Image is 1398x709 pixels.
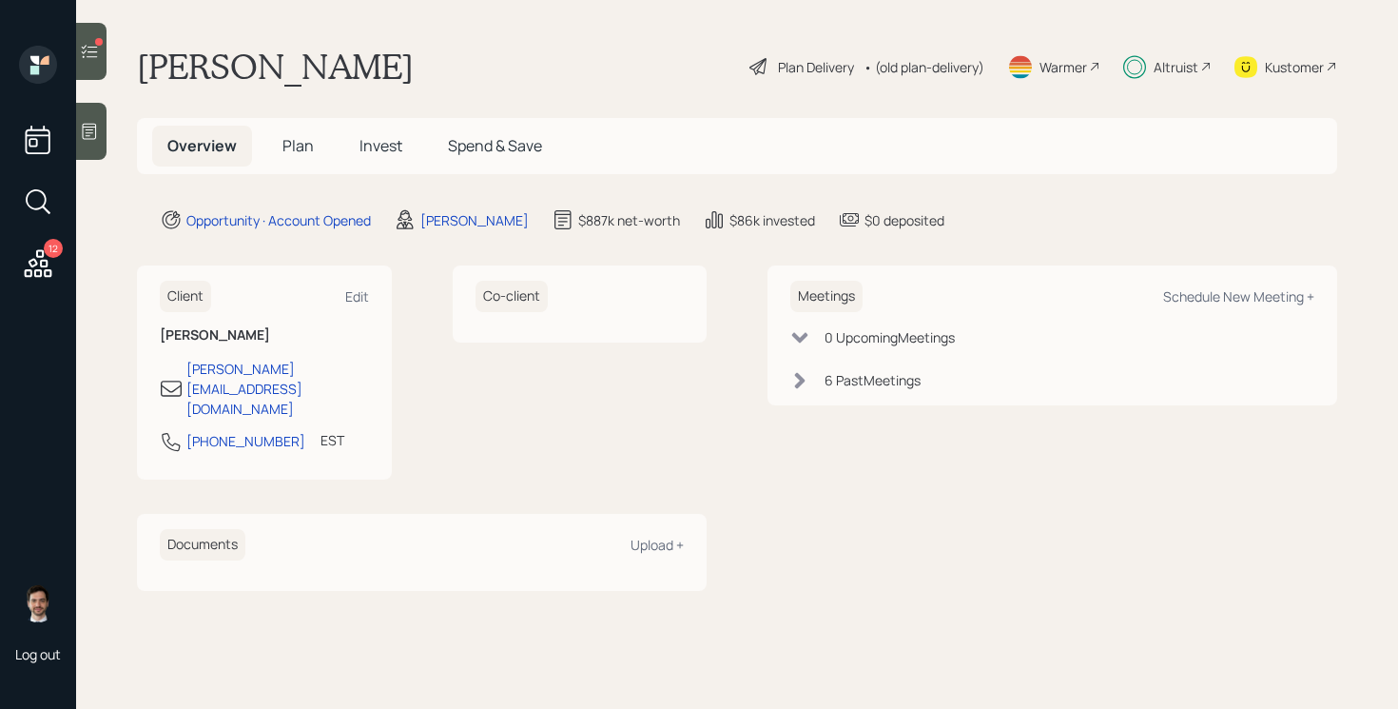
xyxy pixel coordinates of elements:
[137,46,414,88] h1: [PERSON_NAME]
[19,584,57,622] img: jonah-coleman-headshot.png
[44,239,63,258] div: 12
[1039,57,1087,77] div: Warmer
[1265,57,1324,77] div: Kustomer
[359,135,402,156] span: Invest
[729,210,815,230] div: $86k invested
[160,529,245,561] h6: Documents
[345,287,369,305] div: Edit
[1163,287,1314,305] div: Schedule New Meeting +
[864,210,944,230] div: $0 deposited
[160,281,211,312] h6: Client
[476,281,548,312] h6: Co-client
[186,359,369,419] div: [PERSON_NAME][EMAIL_ADDRESS][DOMAIN_NAME]
[864,57,984,77] div: • (old plan-delivery)
[186,431,305,451] div: [PHONE_NUMBER]
[578,210,680,230] div: $887k net-worth
[825,327,955,347] div: 0 Upcoming Meeting s
[420,210,529,230] div: [PERSON_NAME]
[790,281,863,312] h6: Meetings
[448,135,542,156] span: Spend & Save
[15,645,61,663] div: Log out
[778,57,854,77] div: Plan Delivery
[320,430,344,450] div: EST
[631,536,684,554] div: Upload +
[825,370,921,390] div: 6 Past Meeting s
[186,210,371,230] div: Opportunity · Account Opened
[160,327,369,344] h6: [PERSON_NAME]
[282,135,314,156] span: Plan
[1154,57,1198,77] div: Altruist
[167,135,237,156] span: Overview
